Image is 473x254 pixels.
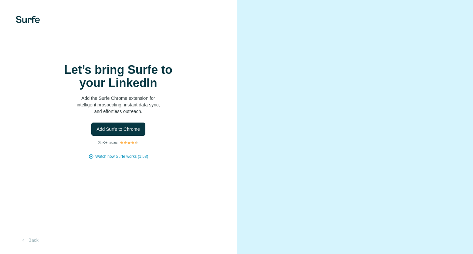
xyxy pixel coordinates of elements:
p: 25K+ users [98,140,118,146]
p: Add the Surfe Chrome extension for intelligent prospecting, instant data sync, and effortless out... [52,95,184,115]
button: Back [16,234,43,246]
button: Add Surfe to Chrome [91,123,145,136]
img: Surfe's logo [16,16,40,23]
button: Watch how Surfe works (1:58) [95,154,148,159]
img: Rating Stars [120,141,138,145]
h1: Let’s bring Surfe to your LinkedIn [52,63,184,90]
span: Add Surfe to Chrome [97,126,140,132]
